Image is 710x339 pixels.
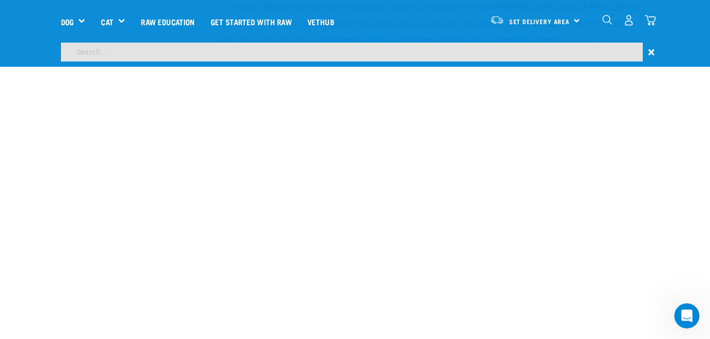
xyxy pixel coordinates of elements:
[623,15,634,26] img: user.png
[490,15,504,25] img: van-moving.png
[61,43,643,61] input: Search...
[645,15,656,26] img: home-icon@2x.png
[300,1,342,43] a: Vethub
[133,1,202,43] a: Raw Education
[602,15,612,25] img: home-icon-1@2x.png
[61,16,74,28] a: Dog
[648,43,655,61] span: ×
[101,16,113,28] a: Cat
[203,1,300,43] a: Get started with Raw
[674,303,699,328] iframe: Intercom live chat
[509,19,570,23] span: Set Delivery Area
